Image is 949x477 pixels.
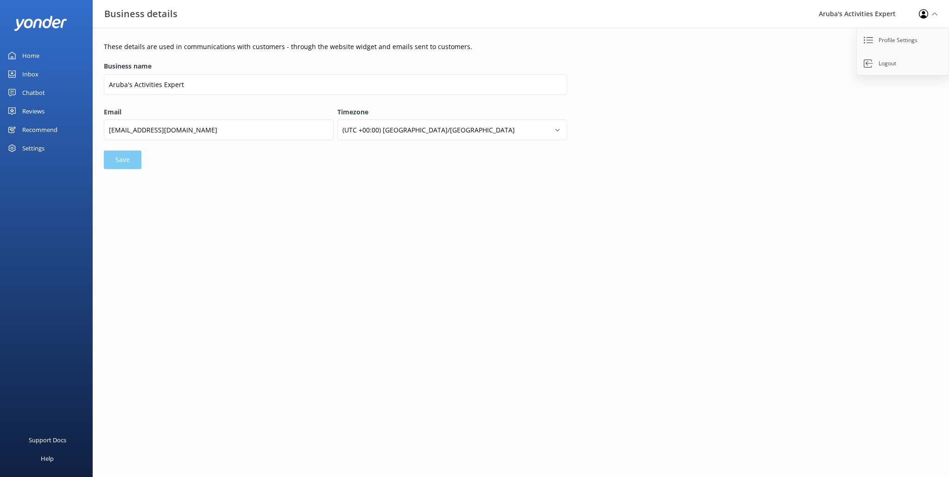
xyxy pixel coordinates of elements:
[104,61,567,71] label: Business name
[337,107,567,117] label: Timezone
[104,107,334,117] label: Email
[14,16,67,31] img: yonder-white-logo.png
[22,46,39,65] div: Home
[22,120,57,139] div: Recommend
[104,6,177,21] h3: Business details
[22,83,45,102] div: Chatbot
[22,139,44,157] div: Settings
[29,431,66,449] div: Support Docs
[22,65,38,83] div: Inbox
[41,449,54,468] div: Help
[22,102,44,120] div: Reviews
[104,42,567,52] p: These details are used in communications with customers - through the website widget and emails s...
